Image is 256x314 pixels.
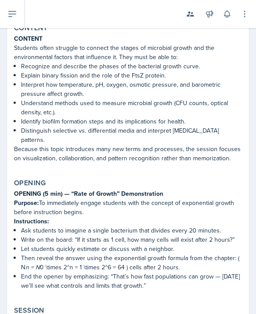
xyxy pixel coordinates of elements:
strong: CONTENT [14,34,42,43]
p: Interpret how temperature, pH, oxygen, osmotic pressure, and barometric pressure affect growth. [21,80,242,99]
p: Then reveal the answer using the exponential growth formula from the chapter: ( N 0 \times 2^n = ... [21,254,242,272]
label: Opening [14,179,46,187]
p: Let students quickly estimate or discuss with a neighbor. [21,244,242,254]
strong: Instructions: [14,217,49,226]
p: Recognize and describe the phases of the bacterial growth curve. [21,62,242,71]
em: n = N [25,263,40,272]
p: To immediately engage students with the concept of exponential growth before instruction begins. [14,198,242,217]
p: Students often struggle to connect the stages of microbial growth and the environmental factors t... [14,43,242,62]
p: Distinguish selective vs. differential media and interpret [MEDICAL_DATA] patterns. [21,126,242,145]
p: Write on the board: “If it starts as 1 cell, how many cells will exist after 2 hours?” [21,235,242,244]
p: Ask students to imagine a single bacterium that divides every 20 minutes. [21,226,242,235]
p: Because this topic introduces many new terms and processes, the session focuses on visualization,... [14,145,242,163]
p: End the opener by emphasizing: “That’s how fast populations can grow — [DATE] we’ll see what cont... [21,272,242,290]
p: Explain binary fission and the role of the FtsZ protein. [21,71,242,80]
strong: Purpose: [14,198,39,207]
p: Understand methods used to measure microbial growth (CFU counts, optical density, etc.). [21,99,242,117]
label: Content [14,24,48,32]
p: Identify biofilm formation steps and its implications for health. [21,117,242,126]
strong: OPENING (5 min) — “Rate of Growth” Demonstration [14,189,163,198]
